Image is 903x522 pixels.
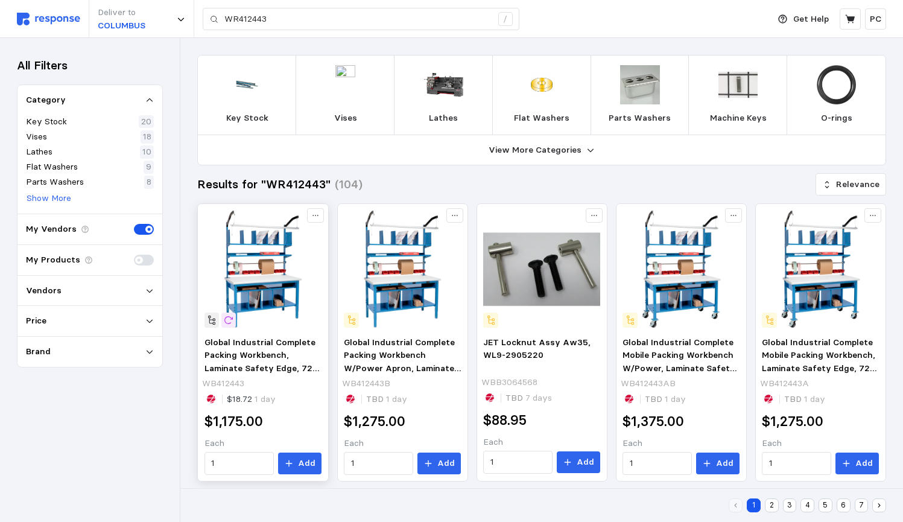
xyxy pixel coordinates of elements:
p: WBB3064568 [481,376,537,389]
p: 9 [146,161,151,174]
span: 1 day [252,393,276,404]
button: 5 [819,498,832,512]
p: 8 [147,176,151,189]
p: Get Help [793,13,829,26]
p: Add [716,457,733,470]
p: Category [26,94,66,107]
h2: $1,275.00 [762,412,823,431]
p: Parts Washers [609,112,671,125]
p: TBD [784,393,825,406]
button: Relevance [816,173,886,196]
button: Get Help [771,8,836,31]
img: US5_ZUSAH1X6.webp [817,65,856,104]
span: Global Industrial Complete Packing Workbench, Laminate Safety Edge, 72 W x 36 D [204,337,319,387]
p: Key Stock [26,115,67,129]
p: WB412443A [760,377,809,390]
h2: $1,175.00 [204,412,263,431]
span: 1 day [662,393,686,404]
h3: (104) [335,176,363,193]
p: My Vendors [26,223,77,236]
p: 18 [143,130,151,144]
p: TBD [366,393,407,406]
img: svg%3e [17,13,80,25]
p: COLUMBUS [98,19,145,33]
span: Global Industrial Complete Mobile Packing Workbench W/Power, Laminate Safety Edge, 72 W x 36 D [623,337,737,387]
p: View More Categories [489,144,581,157]
p: 20 [141,115,151,129]
p: Price [26,314,46,328]
p: Lathes [429,112,458,125]
img: 244181AB.webp [623,211,740,328]
h3: All Filters [17,57,68,74]
p: Relevance [836,178,879,191]
p: Brand [26,345,51,358]
button: 4 [800,498,814,512]
p: $18.72 [227,393,276,406]
p: Parts Washers [26,176,84,189]
p: Key Stock [226,112,268,125]
div: / [498,12,513,27]
img: 4WN27_AS01 [326,65,365,104]
p: TBD [645,393,686,406]
button: 1 [747,498,761,512]
img: WMH_5510316.webp [718,65,758,104]
h2: $1,375.00 [623,412,684,431]
img: 244181.webp [204,211,322,328]
img: 244181A.webp [762,211,879,328]
span: 1 day [384,393,407,404]
img: PRN_54499.webp [227,65,267,104]
img: TA7_ABK06.webp [522,65,561,104]
p: Each [344,437,461,450]
p: Lathes [26,145,52,159]
button: Add [696,453,740,474]
p: Each [762,437,879,450]
button: Add [835,453,879,474]
button: 2 [765,498,779,512]
img: 244181B.webp [344,211,461,328]
button: PC [865,8,886,30]
span: JET Locknut Assy Aw35, WL9-2905220 [483,337,591,361]
button: 3 [783,498,797,512]
input: Qty [211,453,267,474]
p: Vises [26,130,47,144]
p: Vendors [26,284,62,298]
button: Add [278,453,322,474]
p: Show More [27,192,71,205]
h3: Results for "WR412443" [197,176,331,193]
p: Add [298,457,315,470]
p: WB412443 [202,377,244,390]
span: Global Industrial Complete Packing Workbench W/Power Apron, Laminate Safety Edge, 72 W x 36 D [344,337,461,387]
p: Add [437,457,455,470]
p: WB412443AB [621,377,676,390]
span: 1 day [802,393,825,404]
p: Add [855,457,873,470]
button: Show More [26,191,72,206]
input: Qty [490,451,546,473]
p: Vises [334,112,357,125]
p: Each [204,437,322,450]
p: Each [623,437,740,450]
p: 10 [142,145,151,159]
button: Add [417,453,461,474]
p: O-rings [821,112,852,125]
p: WB412443B [342,377,390,390]
button: View More Categories [198,135,886,165]
span: 7 days [523,392,552,403]
span: Global Industrial Complete Mobile Packing Workbench, Laminate Safety Edge, 72 W x 36 D [762,337,876,387]
p: Each [483,436,600,449]
img: ICS_SS600BC2600.webp [620,65,659,104]
input: Qty [769,453,825,474]
input: Qty [630,453,685,474]
h2: $88.95 [483,411,527,430]
button: Add [557,451,600,473]
p: My Products [26,253,80,267]
p: TBD [505,392,552,405]
button: 6 [837,498,851,512]
input: Qty [351,453,407,474]
h2: $1,275.00 [344,412,405,431]
p: Deliver to [98,6,145,19]
p: Flat Washers [26,161,78,174]
input: Search for a product name or SKU [224,8,492,30]
p: Flat Washers [514,112,569,125]
img: WMH_321390.webp [424,65,463,104]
